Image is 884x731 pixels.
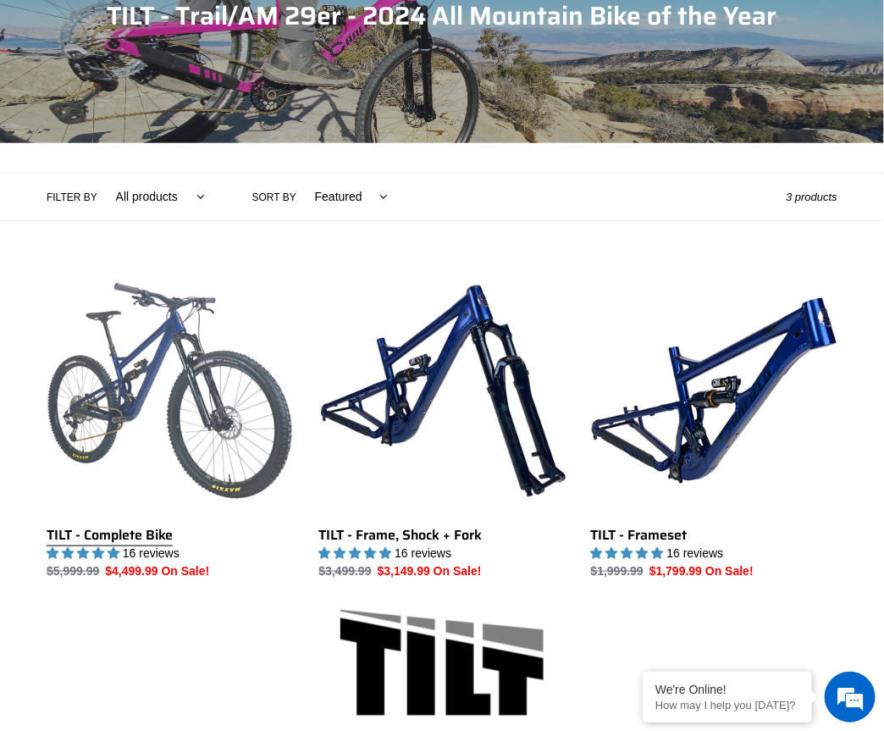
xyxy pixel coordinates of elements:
label: Filter by [47,190,97,205]
p: How may I help you today? [655,699,799,712]
div: We're Online! [655,683,799,696]
span: 3 products [786,191,837,203]
label: Sort by [252,190,296,205]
